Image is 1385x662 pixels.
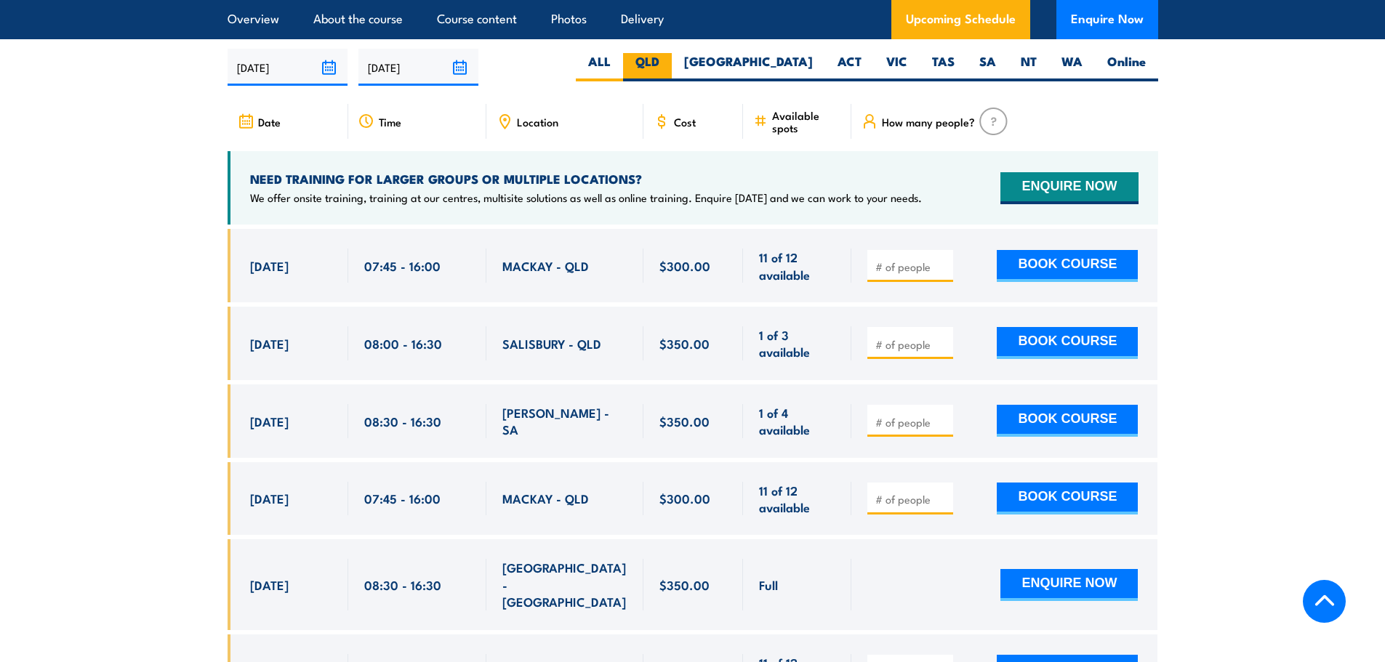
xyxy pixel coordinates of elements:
[517,116,558,128] span: Location
[502,257,589,274] span: MACKAY - QLD
[875,415,948,429] input: # of people
[672,53,825,81] label: [GEOGRAPHIC_DATA]
[882,116,975,128] span: How many people?
[659,490,710,506] span: $300.00
[1095,53,1158,81] label: Online
[659,576,710,593] span: $350.00
[874,53,920,81] label: VIC
[502,404,627,438] span: [PERSON_NAME] - SA
[258,116,281,128] span: Date
[250,190,922,205] p: We offer onsite training, training at our centres, multisite solutions as well as online training...
[379,116,401,128] span: Time
[364,576,441,593] span: 08:30 - 16:30
[674,116,696,128] span: Cost
[997,250,1138,282] button: BOOK COURSE
[623,53,672,81] label: QLD
[997,327,1138,359] button: BOOK COURSE
[502,335,601,352] span: SALISBURY - QLD
[875,259,948,274] input: # of people
[1008,53,1049,81] label: NT
[228,49,348,86] input: From date
[759,249,835,283] span: 11 of 12 available
[1000,569,1138,601] button: ENQUIRE NOW
[997,405,1138,437] button: BOOK COURSE
[759,482,835,516] span: 11 of 12 available
[576,53,623,81] label: ALL
[364,257,441,274] span: 07:45 - 16:00
[659,257,710,274] span: $300.00
[250,576,289,593] span: [DATE]
[967,53,1008,81] label: SA
[659,413,710,429] span: $350.00
[250,257,289,274] span: [DATE]
[502,559,627,610] span: [GEOGRAPHIC_DATA] - [GEOGRAPHIC_DATA]
[502,490,589,506] span: MACKAY - QLD
[759,576,778,593] span: Full
[250,490,289,506] span: [DATE]
[759,404,835,438] span: 1 of 4 available
[825,53,874,81] label: ACT
[358,49,478,86] input: To date
[920,53,967,81] label: TAS
[1049,53,1095,81] label: WA
[250,171,922,187] h4: NEED TRAINING FOR LARGER GROUPS OR MULTIPLE LOCATIONS?
[364,413,441,429] span: 08:30 - 16:30
[364,335,442,352] span: 08:00 - 16:30
[759,326,835,360] span: 1 of 3 available
[250,413,289,429] span: [DATE]
[875,337,948,352] input: # of people
[659,335,710,352] span: $350.00
[772,109,841,134] span: Available spots
[875,492,948,506] input: # of people
[250,335,289,352] span: [DATE]
[997,483,1138,514] button: BOOK COURSE
[364,490,441,506] span: 07:45 - 16:00
[1000,172,1138,204] button: ENQUIRE NOW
